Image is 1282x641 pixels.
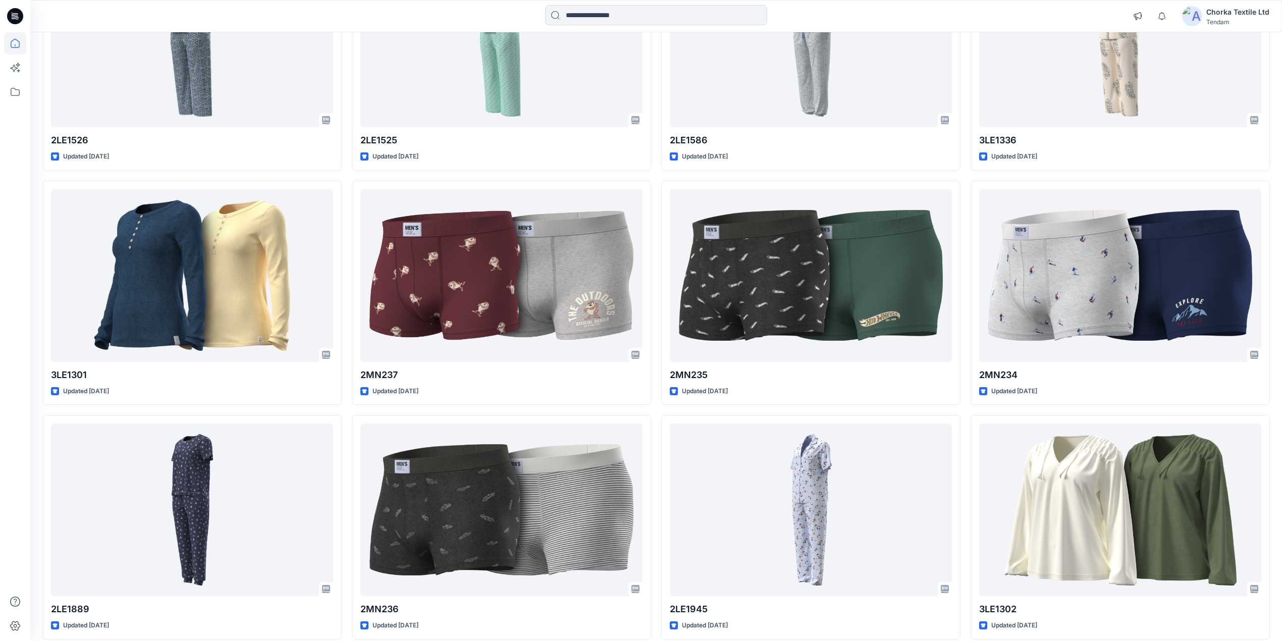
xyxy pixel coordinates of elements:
[979,423,1261,596] a: 3LE1302
[372,620,418,631] p: Updated [DATE]
[670,189,952,362] a: 2MN235
[63,620,109,631] p: Updated [DATE]
[670,368,952,382] p: 2MN235
[372,151,418,162] p: Updated [DATE]
[1206,6,1269,18] div: Chorka Textile Ltd
[1206,18,1269,26] div: Tendam
[63,386,109,397] p: Updated [DATE]
[979,133,1261,147] p: 3LE1336
[670,423,952,596] a: 2LE1945
[991,620,1037,631] p: Updated [DATE]
[360,368,643,382] p: 2MN237
[51,368,333,382] p: 3LE1301
[991,151,1037,162] p: Updated [DATE]
[63,151,109,162] p: Updated [DATE]
[360,133,643,147] p: 2LE1525
[979,189,1261,362] a: 2MN234
[51,189,333,362] a: 3LE1301
[51,133,333,147] p: 2LE1526
[979,602,1261,616] p: 3LE1302
[360,602,643,616] p: 2MN236
[51,602,333,616] p: 2LE1889
[670,602,952,616] p: 2LE1945
[360,423,643,596] a: 2MN236
[1182,6,1202,26] img: avatar
[670,133,952,147] p: 2LE1586
[360,189,643,362] a: 2MN237
[51,423,333,596] a: 2LE1889
[979,368,1261,382] p: 2MN234
[682,386,728,397] p: Updated [DATE]
[682,620,728,631] p: Updated [DATE]
[372,386,418,397] p: Updated [DATE]
[991,386,1037,397] p: Updated [DATE]
[682,151,728,162] p: Updated [DATE]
